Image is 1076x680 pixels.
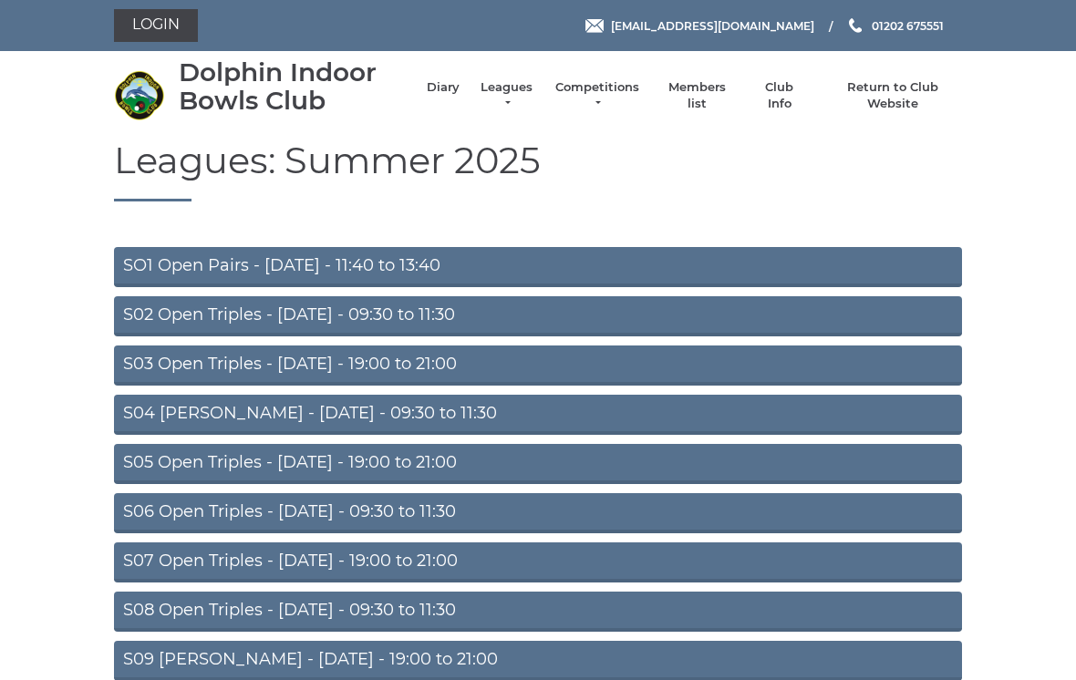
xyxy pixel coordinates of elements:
img: Phone us [849,18,862,33]
span: [EMAIL_ADDRESS][DOMAIN_NAME] [611,18,814,32]
img: Dolphin Indoor Bowls Club [114,70,164,120]
span: 01202 675551 [872,18,944,32]
h1: Leagues: Summer 2025 [114,140,962,201]
a: Login [114,9,198,42]
a: Email [EMAIL_ADDRESS][DOMAIN_NAME] [585,17,814,35]
a: S02 Open Triples - [DATE] - 09:30 to 11:30 [114,296,962,336]
div: Dolphin Indoor Bowls Club [179,58,409,115]
a: S07 Open Triples - [DATE] - 19:00 to 21:00 [114,542,962,582]
a: Phone us 01202 675551 [846,17,944,35]
a: S08 Open Triples - [DATE] - 09:30 to 11:30 [114,592,962,632]
a: SO1 Open Pairs - [DATE] - 11:40 to 13:40 [114,247,962,287]
a: S05 Open Triples - [DATE] - 19:00 to 21:00 [114,444,962,484]
a: S06 Open Triples - [DATE] - 09:30 to 11:30 [114,493,962,533]
a: Leagues [478,79,535,112]
a: Club Info [753,79,806,112]
a: Return to Club Website [824,79,962,112]
a: S04 [PERSON_NAME] - [DATE] - 09:30 to 11:30 [114,395,962,435]
img: Email [585,19,604,33]
a: Members list [658,79,734,112]
a: S03 Open Triples - [DATE] - 19:00 to 21:00 [114,345,962,386]
a: Diary [427,79,460,96]
a: Competitions [554,79,641,112]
